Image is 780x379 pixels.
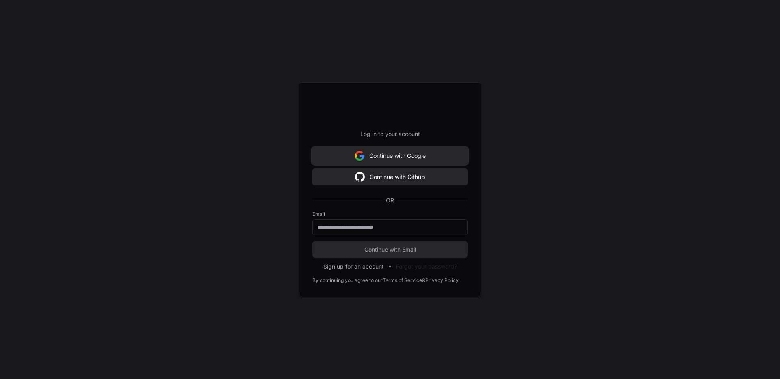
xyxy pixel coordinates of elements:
[312,241,468,258] button: Continue with Email
[312,148,468,164] button: Continue with Google
[355,169,365,185] img: Sign in with google
[383,277,422,284] a: Terms of Service
[396,263,457,271] button: Forgot your password?
[312,130,468,138] p: Log in to your account
[312,245,468,254] span: Continue with Email
[312,169,468,185] button: Continue with Github
[312,211,468,217] label: Email
[425,277,459,284] a: Privacy Policy.
[312,277,383,284] div: By continuing you agree to our
[383,196,397,205] span: OR
[355,148,364,164] img: Sign in with google
[422,277,425,284] div: &
[323,263,384,271] button: Sign up for an account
